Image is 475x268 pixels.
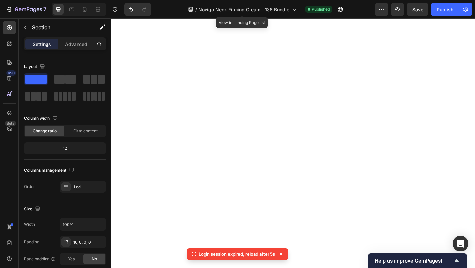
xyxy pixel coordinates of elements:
[6,70,16,76] div: 450
[73,128,98,134] span: Fit to content
[25,144,105,153] div: 12
[92,256,97,262] span: No
[65,41,87,48] p: Advanced
[195,6,197,13] span: /
[32,23,86,31] p: Section
[33,128,57,134] span: Change ratio
[24,114,59,123] div: Column width
[375,258,453,264] span: Help us improve GemPages!
[68,256,75,262] span: Yes
[199,251,275,257] p: Login session expired, reload after 5s
[312,6,330,12] span: Published
[111,18,475,268] iframe: Design area
[73,239,104,245] div: 16, 0, 0, 0
[24,205,42,214] div: Size
[24,239,39,245] div: Padding
[3,3,49,16] button: 7
[24,166,76,175] div: Columns management
[407,3,428,16] button: Save
[24,256,56,262] div: Page padding
[198,6,289,13] span: Noviqo Neck Firming Cream - 136 Bundle
[24,221,35,227] div: Width
[60,218,106,230] input: Auto
[437,6,453,13] div: Publish
[124,3,151,16] div: Undo/Redo
[375,257,460,265] button: Show survey - Help us improve GemPages!
[24,62,46,71] div: Layout
[431,3,459,16] button: Publish
[412,7,423,12] span: Save
[73,184,104,190] div: 1 col
[24,184,35,190] div: Order
[33,41,51,48] p: Settings
[5,121,16,126] div: Beta
[43,5,46,13] p: 7
[453,236,468,251] div: Open Intercom Messenger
